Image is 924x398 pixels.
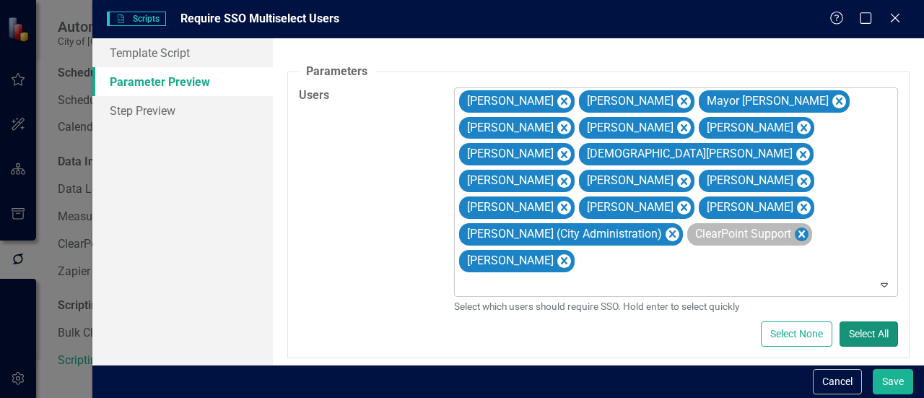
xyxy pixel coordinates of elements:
[677,174,691,188] div: Remove Stephen Powell
[557,147,571,161] div: Remove David Ley
[797,174,811,188] div: Remove Janna Rapper
[797,121,811,134] div: Remove Julie Hurley
[666,228,679,241] div: Remove Diane Stoddard (City Administration)
[107,12,166,26] span: Scripts
[873,369,913,394] button: Save
[557,121,571,134] div: Remove Colin Fitzgerald
[583,170,676,191] div: [PERSON_NAME]
[463,224,664,245] div: [PERSON_NAME] (City Administration)
[557,95,571,108] div: Remove Beth Breitenstein
[677,95,691,108] div: Remove Chris Claxton
[92,96,273,125] a: Step Preview
[677,201,691,215] div: Remove Nic Sanders
[813,369,862,394] button: Cancel
[702,118,796,139] div: [PERSON_NAME]
[299,64,375,80] legend: Parameters
[583,144,795,165] div: [DEMOGRAPHIC_DATA][PERSON_NAME]
[796,147,810,161] div: Remove Kristen Love
[299,87,443,104] label: Users
[761,321,832,347] button: Select None
[557,174,571,188] div: Remove Jill Parsons
[583,91,676,112] div: [PERSON_NAME]
[463,144,556,165] div: [PERSON_NAME]
[702,170,796,191] div: [PERSON_NAME]
[702,197,796,218] div: [PERSON_NAME]
[92,38,273,67] a: Template Script
[463,197,556,218] div: [PERSON_NAME]
[797,201,811,215] div: Remove Marisa Shartzer
[463,91,556,112] div: [PERSON_NAME]
[583,197,676,218] div: [PERSON_NAME]
[832,95,846,108] div: Remove Mayor Elkins
[557,254,571,268] div: Remove Travis Torrez
[180,12,339,25] span: Require SSO Multiselect Users
[702,91,831,112] div: Mayor [PERSON_NAME]
[463,251,556,272] div: [PERSON_NAME]
[557,201,571,215] div: Remove Brad Robbins
[795,228,808,241] div: Remove ClearPoint Support
[92,67,273,96] a: Parameter Preview
[454,300,898,313] small: Select which users should require SSO. Hold enter to select quickly
[463,170,556,191] div: [PERSON_NAME]
[583,118,676,139] div: [PERSON_NAME]
[463,118,556,139] div: [PERSON_NAME]
[691,224,793,245] div: ClearPoint Support
[840,321,898,347] button: Select All
[677,121,691,134] div: Remove Dylan Gentry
